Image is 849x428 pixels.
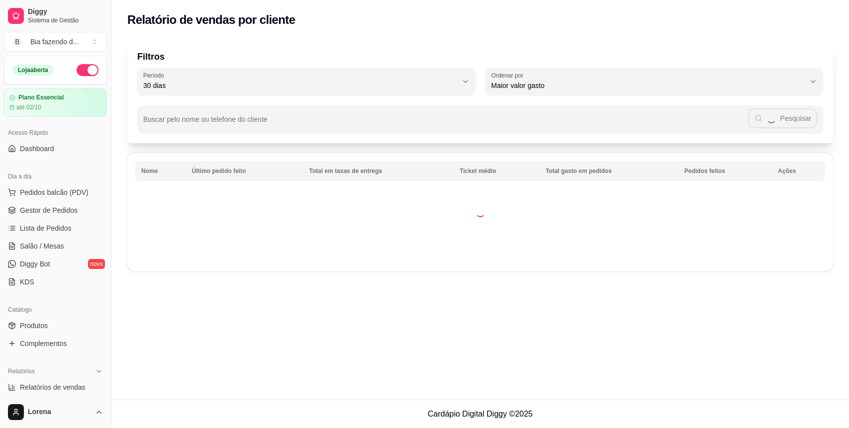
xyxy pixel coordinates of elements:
a: DiggySistema de Gestão [4,4,107,28]
a: Diggy Botnovo [4,256,107,272]
div: Bia fazendo d ... [30,37,79,47]
span: Salão / Mesas [20,241,64,251]
span: Produtos [20,321,48,331]
span: Relatórios [8,367,35,375]
div: Loading [475,207,485,217]
div: Loja aberta [12,65,54,76]
input: Buscar pelo nome ou telefone do cliente [143,118,748,128]
button: Lorena [4,400,107,424]
span: B [12,37,22,47]
label: Ordenar por [491,71,527,80]
span: Sistema de Gestão [28,16,103,24]
span: Gestor de Pedidos [20,205,78,215]
span: Dashboard [20,144,54,154]
span: KDS [20,277,34,287]
h2: Relatório de vendas por cliente [127,12,295,28]
a: Plano Essencialaté 02/10 [4,88,107,117]
span: Maior valor gasto [491,81,806,90]
button: Pedidos balcão (PDV) [4,184,107,200]
article: até 02/10 [16,103,41,111]
span: Pedidos balcão (PDV) [20,187,89,197]
button: Select a team [4,32,107,52]
a: Dashboard [4,141,107,157]
p: Filtros [137,50,823,64]
a: Salão / Mesas [4,238,107,254]
span: Complementos [20,339,67,348]
label: Período [143,71,167,80]
span: 30 dias [143,81,458,90]
a: Lista de Pedidos [4,220,107,236]
span: Relatórios de vendas [20,382,86,392]
div: Catálogo [4,302,107,318]
button: Período30 dias [137,68,475,95]
footer: Cardápio Digital Diggy © 2025 [111,400,849,428]
div: Dia a dia [4,169,107,184]
a: Complementos [4,336,107,351]
button: Alterar Status [77,64,98,76]
a: KDS [4,274,107,290]
span: Diggy [28,7,103,16]
a: Relatórios de vendas [4,379,107,395]
button: Ordenar porMaior valor gasto [485,68,824,95]
span: Lista de Pedidos [20,223,72,233]
article: Plano Essencial [18,94,64,101]
span: Diggy Bot [20,259,50,269]
a: Produtos [4,318,107,334]
a: Gestor de Pedidos [4,202,107,218]
div: Acesso Rápido [4,125,107,141]
span: Lorena [28,408,91,417]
